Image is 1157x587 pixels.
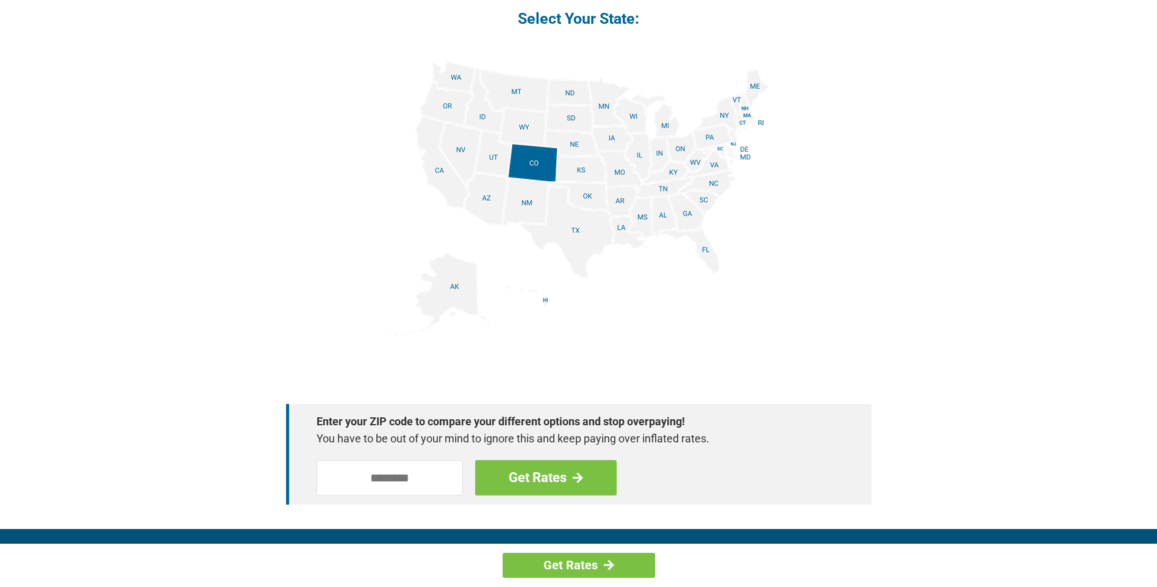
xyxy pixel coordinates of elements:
[475,460,617,495] a: Get Rates
[389,60,769,336] img: states
[286,9,872,29] h4: Select Your State:
[317,413,829,430] strong: Enter your ZIP code to compare your different options and stop overpaying!
[317,430,829,447] p: You have to be out of your mind to ignore this and keep paying over inflated rates.
[503,553,655,578] a: Get Rates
